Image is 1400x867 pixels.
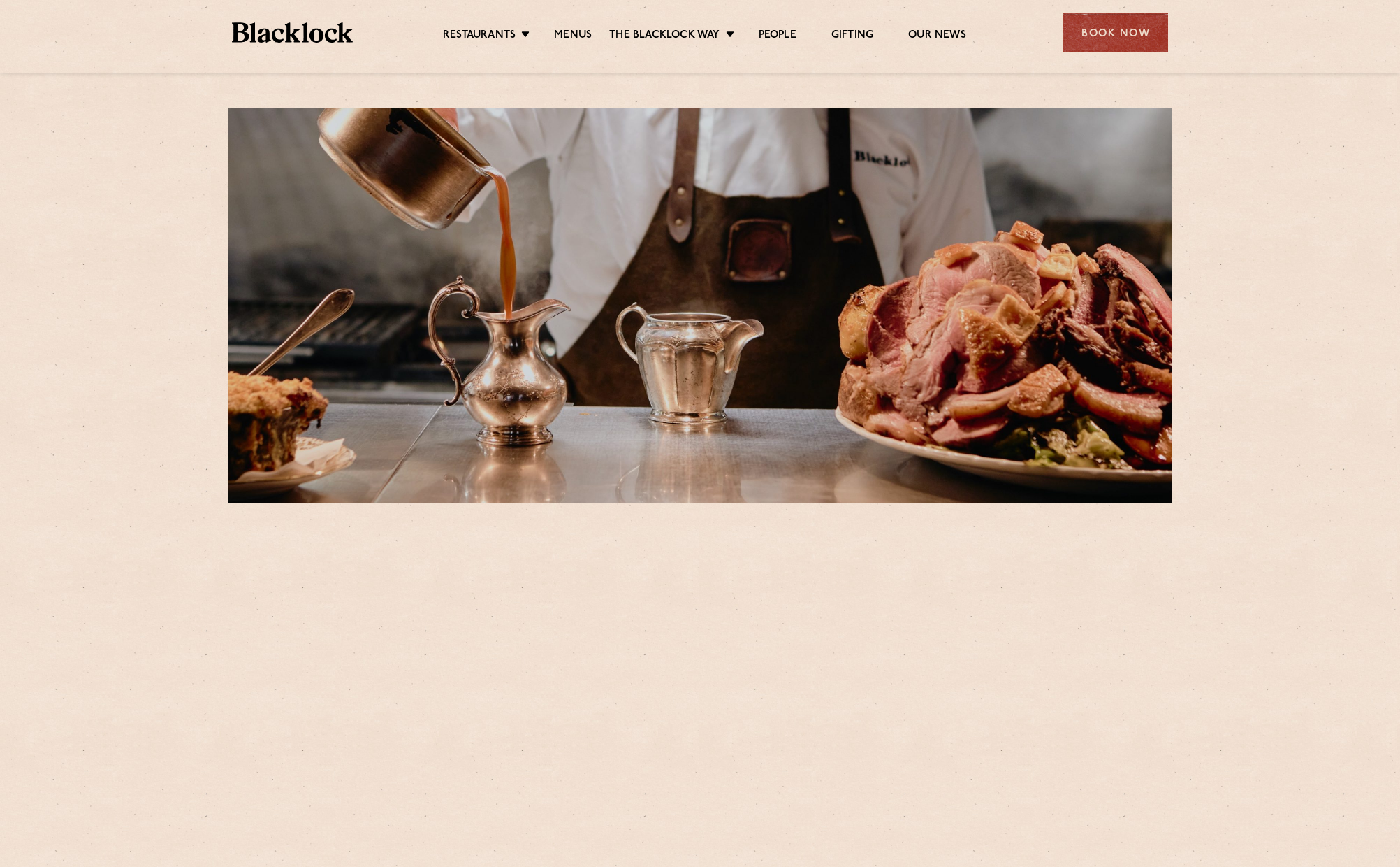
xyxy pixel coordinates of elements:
img: BL_Textured_Logo-footer-cropped.svg [232,22,353,43]
div: Book Now [1063,13,1168,52]
a: Restaurants [443,29,516,44]
a: People [759,29,796,44]
a: Menus [554,29,592,44]
a: The Blacklock Way [609,29,720,44]
a: Gifting [831,29,873,44]
a: Our News [908,29,966,44]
